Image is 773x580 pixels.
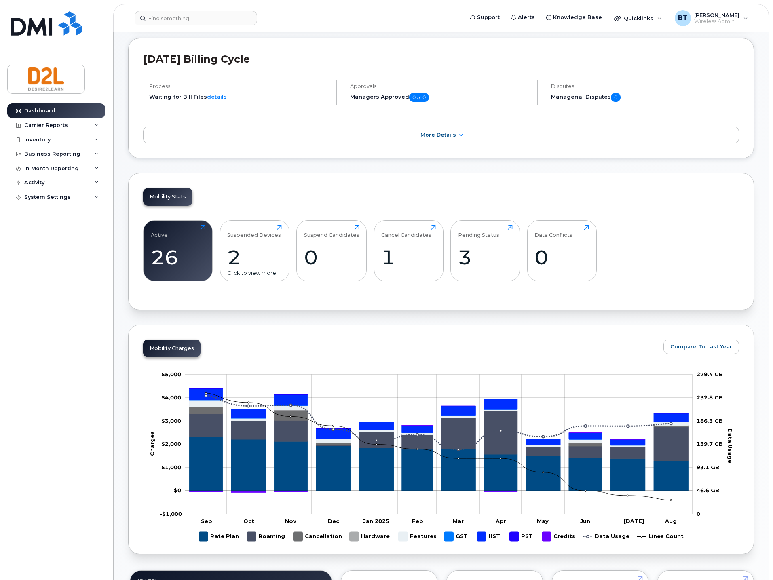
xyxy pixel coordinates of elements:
g: Rate Plan [189,437,688,491]
tspan: Oct [243,518,254,524]
h2: [DATE] Billing Cycle [143,53,739,65]
div: 1 [381,245,436,269]
span: Compare To Last Year [670,343,732,350]
h4: Process [149,83,329,89]
tspan: $0 [174,487,181,494]
a: Support [465,9,505,25]
g: PST [510,529,534,544]
a: Active26 [151,225,205,276]
div: Suspend Candidates [304,225,359,238]
h5: Managerial Disputes [551,93,739,102]
a: Pending Status3 [458,225,513,276]
g: $0 [161,441,181,447]
h4: Approvals [350,83,530,89]
span: BT [678,13,688,23]
g: Features [399,529,437,544]
tspan: 93.1 GB [697,464,719,470]
tspan: Nov [285,518,296,524]
g: HST [189,388,688,445]
g: Features [189,400,688,447]
g: $0 [160,510,182,517]
tspan: Apr [495,518,506,524]
g: Roaming [189,411,688,460]
span: 0 [611,93,621,102]
g: Cancellation [189,407,688,447]
div: Bill Trick [669,10,754,26]
g: Cancellation [294,529,342,544]
tspan: $5,000 [161,371,181,378]
g: $0 [161,371,181,378]
tspan: May [537,518,549,524]
span: Wireless Admin [694,18,739,25]
tspan: 0 [697,510,700,517]
tspan: $4,000 [161,394,181,401]
div: 0 [534,245,589,269]
tspan: 232.8 GB [697,394,723,401]
g: Rate Plan [199,529,239,544]
g: $0 [161,464,181,470]
a: details [207,93,227,100]
tspan: Aug [665,518,677,524]
tspan: 46.6 GB [697,487,719,494]
span: More Details [420,132,456,138]
div: Data Conflicts [534,225,572,238]
tspan: 186.3 GB [697,418,723,424]
div: Cancel Candidates [381,225,431,238]
tspan: Sep [201,518,212,524]
h4: Disputes [551,83,739,89]
g: GST [444,529,469,544]
g: $0 [161,418,181,424]
div: Click to view more [227,269,282,277]
g: HST [477,529,502,544]
a: Suspend Candidates0 [304,225,359,276]
tspan: 139.7 GB [697,441,723,447]
g: Legend [199,529,684,544]
g: Data Usage [583,529,629,544]
tspan: $2,000 [161,441,181,447]
tspan: Data Usage [727,428,733,463]
div: 2 [227,245,282,269]
a: Cancel Candidates1 [381,225,436,276]
span: Support [477,13,500,21]
li: Waiting for Bill Files [149,93,329,101]
div: 0 [304,245,359,269]
span: Alerts [518,13,535,21]
div: Pending Status [458,225,499,238]
span: 0 of 0 [409,93,429,102]
div: 3 [458,245,513,269]
input: Find something... [135,11,257,25]
tspan: 279.4 GB [697,371,723,378]
tspan: -$1,000 [160,510,182,517]
tspan: Charges [149,431,155,456]
tspan: Mar [453,518,464,524]
h5: Managers Approved [350,93,530,102]
tspan: [DATE] [624,518,644,524]
a: Knowledge Base [541,9,608,25]
tspan: Feb [412,518,423,524]
g: $0 [161,394,181,401]
g: Lines Count [637,529,684,544]
div: Quicklinks [608,10,667,26]
g: Credits [542,529,575,544]
tspan: $1,000 [161,464,181,470]
g: Hardware [350,529,391,544]
button: Compare To Last Year [663,340,739,354]
tspan: $3,000 [161,418,181,424]
span: Quicklinks [624,15,653,21]
tspan: Jun [580,518,590,524]
div: 26 [151,245,205,269]
a: Suspended Devices2Click to view more [227,225,282,276]
div: Suspended Devices [227,225,281,238]
tspan: Dec [328,518,340,524]
g: Roaming [247,529,285,544]
span: Knowledge Base [553,13,602,21]
tspan: Jan 2025 [363,518,389,524]
a: Data Conflicts0 [534,225,589,276]
div: Active [151,225,168,238]
g: PST [189,388,688,439]
span: [PERSON_NAME] [694,12,739,18]
a: Alerts [505,9,541,25]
